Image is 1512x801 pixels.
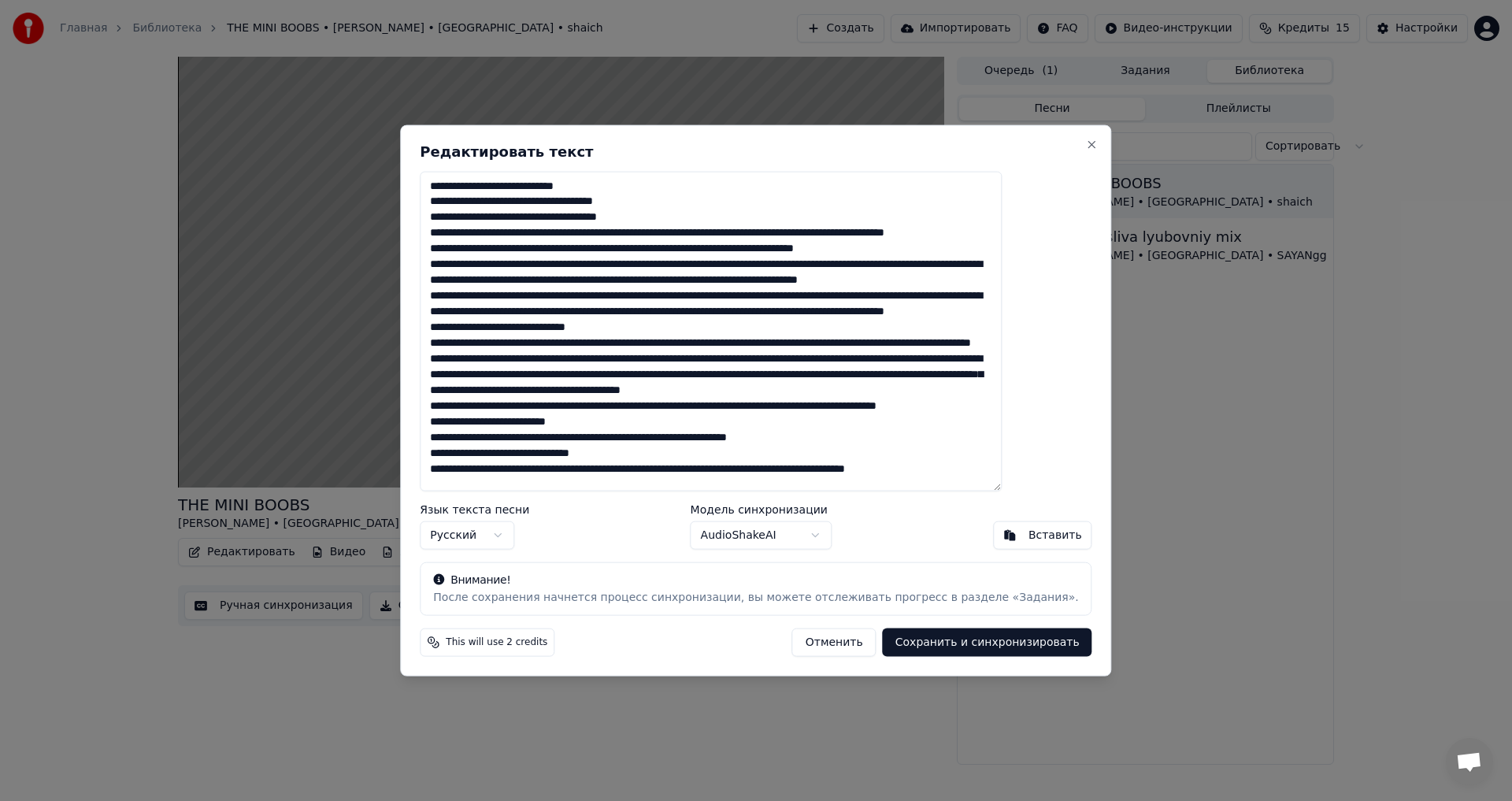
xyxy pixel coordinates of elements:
[883,629,1092,657] button: Сохранить и синхронизировать
[993,521,1092,550] button: Вставить
[446,636,547,649] span: This will use 2 credits
[433,573,1078,588] div: Внимание!
[792,629,876,657] button: Отменить
[1028,528,1082,543] div: Вставить
[420,504,529,515] label: Язык текста песни
[433,590,1078,606] div: После сохранения начнется процесс синхронизации, вы можете отслеживать прогресс в разделе «Задания».
[420,144,1091,158] h2: Редактировать текст
[691,504,832,515] label: Модель синхронизации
